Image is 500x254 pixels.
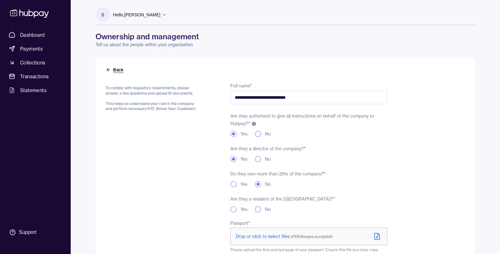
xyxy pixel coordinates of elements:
span: Please upload the first and last page of your passport. Ensure this file is a clear copy [230,247,378,252]
p: S [101,11,104,18]
span: Transactions [20,73,49,80]
p: Tell us about the people within your organisation [96,41,475,48]
label: No [265,131,271,137]
button: Back [106,67,125,73]
a: Payments [6,43,64,54]
label: Yes [240,181,247,187]
a: Dashboard [6,29,64,41]
label: Yes [240,156,247,162]
div: Support [19,229,36,236]
h1: Ownership and management [96,31,475,41]
span: Are they authorized to give all instructions on behalf of the company to Hubpay? [230,113,374,126]
label: Yes [240,131,247,137]
label: Are they a director of the company? [230,146,306,152]
span: Dashboard [20,31,45,39]
label: Full name [230,83,252,89]
span: (PDF/Images accepted) [291,234,332,239]
p: To comply with regulatory requirements, please answer a few questions and upload ID documents. Th... [106,86,201,112]
span: Statements [20,86,47,94]
label: No [265,206,271,213]
a: Transactions [6,71,64,82]
label: Are they a resident of the [GEOGRAPHIC_DATA]? [230,196,335,202]
span: Passport [230,220,250,226]
label: No [265,156,271,162]
p: Hello, [PERSON_NAME] [113,11,161,18]
label: Do they own more than 25% of the company? [230,171,326,177]
a: Collections [6,57,64,68]
label: Yes [240,206,247,213]
a: Statements [6,85,64,96]
span: Drop or click to select files [236,234,332,239]
span: Collections [20,59,45,66]
label: No [265,181,271,187]
a: Support [6,226,64,239]
span: Payments [20,45,43,52]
